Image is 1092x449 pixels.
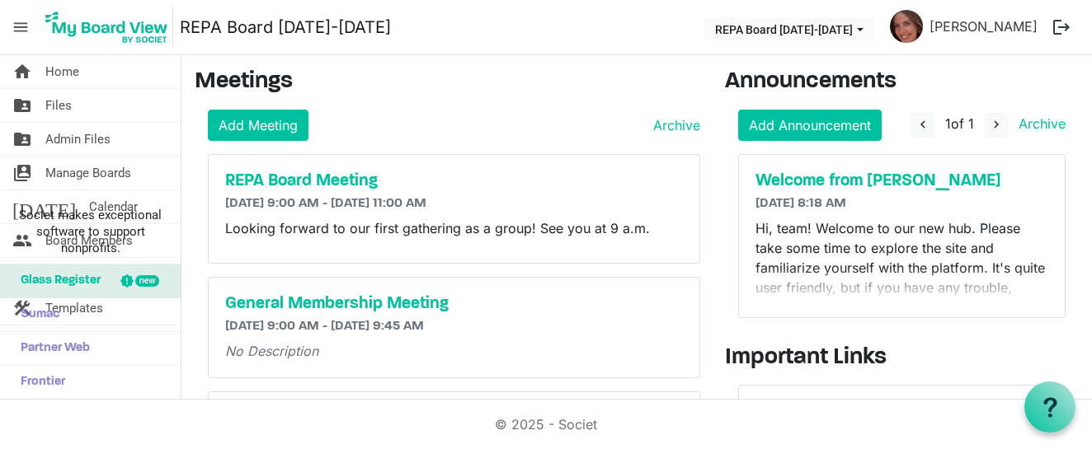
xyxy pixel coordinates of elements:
[738,110,882,141] a: Add Announcement
[12,55,32,88] span: home
[225,196,683,212] h6: [DATE] 9:00 AM - [DATE] 11:00 AM
[915,117,930,132] span: navigate_before
[989,117,1004,132] span: navigate_next
[12,264,101,297] span: Glass Register
[704,17,874,40] button: REPA Board 2025-2026 dropdownbutton
[45,123,111,156] span: Admin Files
[225,319,683,334] h6: [DATE] 9:00 AM - [DATE] 9:45 AM
[225,171,683,191] a: REPA Board Meeting
[725,344,1079,372] h3: Important Links
[12,89,32,122] span: folder_shared
[40,7,173,48] img: My Board View Logo
[40,7,180,48] a: My Board View Logo
[12,190,76,223] span: [DATE]
[12,298,59,331] span: Sumac
[225,341,683,361] p: No Description
[12,366,65,399] span: Frontier
[985,113,1008,138] button: navigate_next
[1044,10,1079,44] button: logout
[755,197,846,210] span: [DATE] 8:18 AM
[755,218,1048,396] p: Hi, team! Welcome to our new hub. Please take some time to explore the site and familiarize yours...
[923,10,1044,43] a: [PERSON_NAME]
[7,207,173,256] span: Societ makes exceptional software to support nonprofits.
[12,123,32,156] span: folder_shared
[945,115,974,132] span: of 1
[195,68,700,96] h3: Meetings
[647,115,700,135] a: Archive
[45,89,72,122] span: Files
[135,275,159,287] div: new
[495,416,597,433] a: © 2025 - Societ
[890,10,923,43] img: aLB5LVcGR_PCCk3EizaQzfhNfgALuioOsRVbMr9Zq1CLdFVQUAcRzChDQbMFezouKt6echON3eNsO59P8s_Ojg_thumb.png
[208,110,308,141] a: Add Meeting
[755,171,1048,191] a: Welcome from [PERSON_NAME]
[12,157,32,189] span: switch_account
[911,113,934,138] button: navigate_before
[725,68,1079,96] h3: Announcements
[180,11,391,44] a: REPA Board [DATE]-[DATE]
[1012,115,1066,132] a: Archive
[225,218,683,238] p: Looking forward to our first gathering as a group! See you at 9 a.m.
[45,55,79,88] span: Home
[945,115,951,132] span: 1
[89,190,138,223] span: Calendar
[225,294,683,314] a: General Membership Meeting
[5,12,36,43] span: menu
[45,157,131,189] span: Manage Boards
[12,332,90,365] span: Partner Web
